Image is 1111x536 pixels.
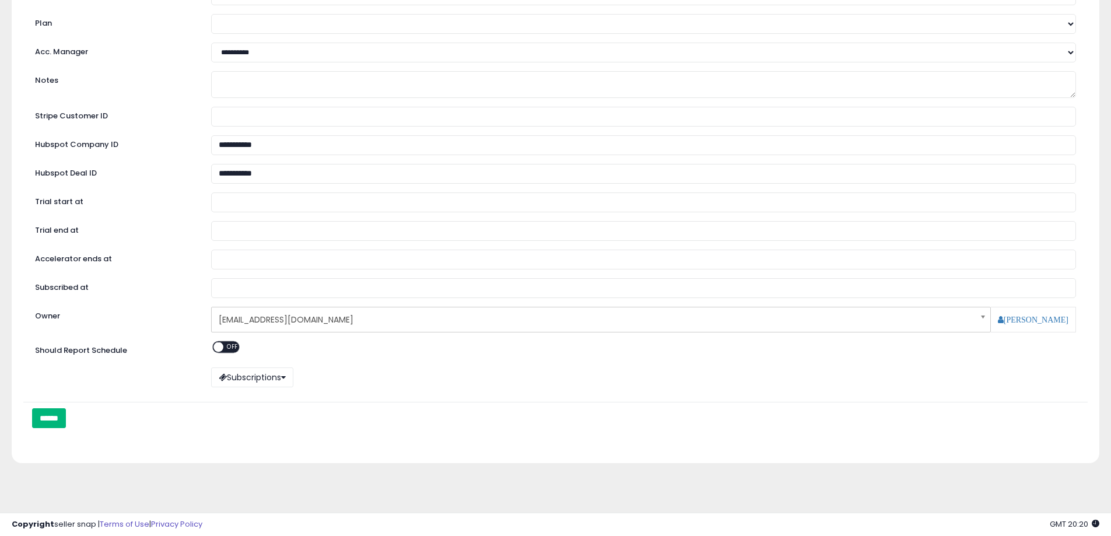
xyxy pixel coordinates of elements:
[26,221,202,236] label: Trial end at
[26,278,202,293] label: Subscribed at
[219,310,968,330] span: [EMAIL_ADDRESS][DOMAIN_NAME]
[35,345,127,356] label: Should Report Schedule
[12,519,54,530] strong: Copyright
[100,519,149,530] a: Terms of Use
[26,14,202,29] label: Plan
[26,192,202,208] label: Trial start at
[211,367,293,387] button: Subscriptions
[26,43,202,58] label: Acc. Manager
[12,519,202,530] div: seller snap | |
[151,519,202,530] a: Privacy Policy
[998,316,1068,324] a: [PERSON_NAME]
[224,342,243,352] span: OFF
[1050,519,1099,530] span: 2025-10-6 20:20 GMT
[26,135,202,150] label: Hubspot Company ID
[35,311,60,322] label: Owner
[26,164,202,179] label: Hubspot Deal ID
[26,107,202,122] label: Stripe Customer ID
[26,71,202,86] label: Notes
[26,250,202,265] label: Accelerator ends at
